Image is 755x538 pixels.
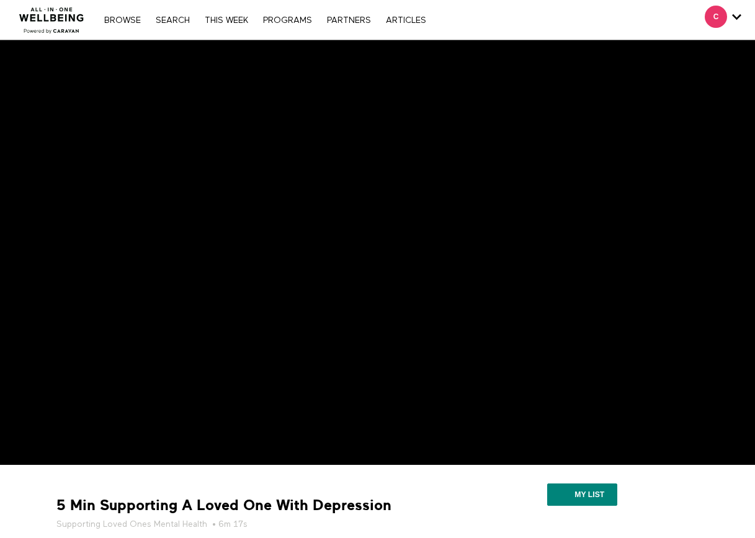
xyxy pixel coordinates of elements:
a: PARTNERS [321,16,377,25]
a: Supporting Loved Ones Mental Health [56,518,207,531]
a: THIS WEEK [199,16,254,25]
a: PROGRAMS [257,16,318,25]
h5: • 6m 17s [56,518,451,531]
nav: Primary [98,14,432,26]
a: Browse [98,16,147,25]
button: My list [547,483,617,506]
strong: 5 Min Supporting A Loved One With Depression [56,496,391,515]
a: ARTICLES [380,16,432,25]
a: Search [150,16,196,25]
